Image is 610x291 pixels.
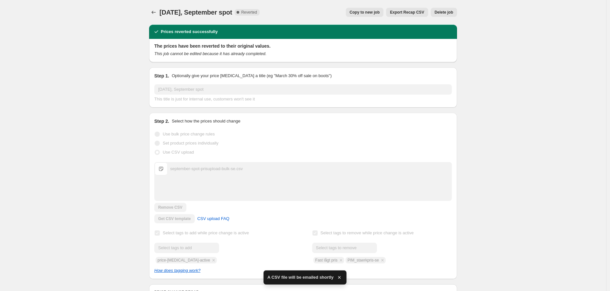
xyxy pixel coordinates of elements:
p: Select how the prices should change [172,118,240,124]
button: Price change jobs [149,8,158,17]
span: Use CSV upload [163,150,194,155]
button: Export Recap CSV [386,8,428,17]
h2: The prices have been reverted to their original values. [154,43,452,49]
p: Optionally give your price [MEDICAL_DATA] a title (eg "March 30% off sale on boots") [172,73,332,79]
a: CSV upload FAQ [194,214,233,224]
span: Delete job [435,10,453,15]
span: A CSV file will be emailed shortly [267,274,334,281]
button: Delete job [431,8,457,17]
span: Use bulk price change rules [163,132,215,136]
input: Select tags to remove [312,243,377,253]
button: Copy to new job [346,8,384,17]
h2: Step 2. [154,118,169,124]
span: Select tags to add while price change is active [163,230,249,235]
span: Copy to new job [350,10,380,15]
h2: Step 1. [154,73,169,79]
span: This title is just for internal use, customers won't see it [154,97,255,101]
h2: Prices reverted successfully [161,29,218,35]
input: Select tags to add [154,243,219,253]
span: CSV upload FAQ [197,215,229,222]
a: How does tagging work? [154,268,200,273]
i: This job cannot be edited because it has already completed. [154,51,266,56]
span: Select tags to remove while price change is active [321,230,414,235]
input: 30% off holiday sale [154,84,452,95]
span: [DATE], September spot [159,9,232,16]
div: september-spot-prisupload-bulk-se.csv [170,166,243,172]
span: Set product prices individually [163,141,218,145]
span: Export Recap CSV [390,10,424,15]
span: Reverted [241,10,257,15]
